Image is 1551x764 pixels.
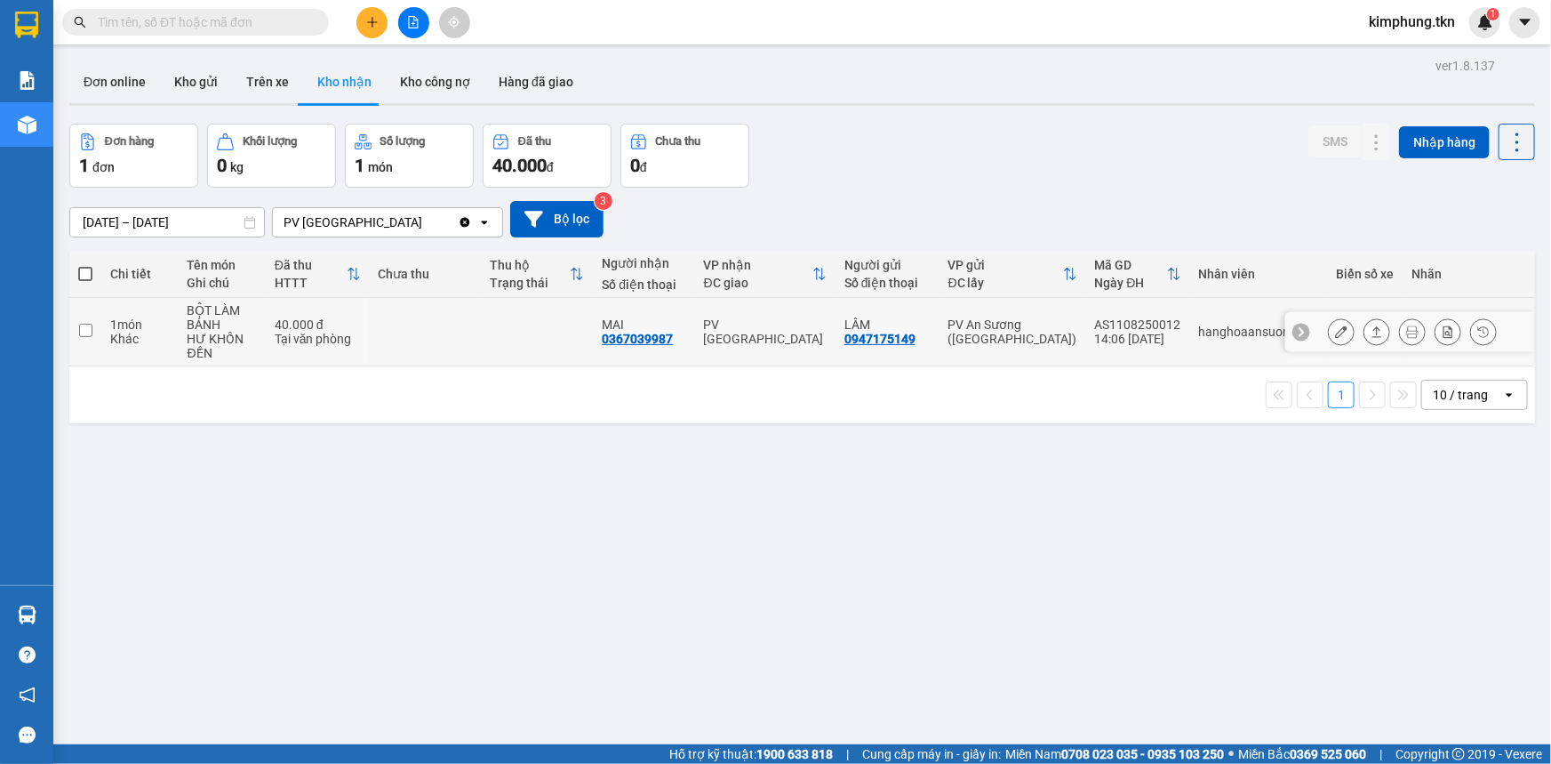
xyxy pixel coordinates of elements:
[948,276,1063,290] div: ĐC lấy
[110,267,170,281] div: Chi tiết
[188,276,257,290] div: Ghi chú
[484,60,588,103] button: Hàng đã giao
[1095,258,1167,272] div: Mã GD
[595,192,612,210] sup: 3
[275,332,361,346] div: Tại văn phòng
[1435,56,1495,76] div: ver 1.8.137
[1433,386,1488,404] div: 10 / trang
[110,318,170,332] div: 1 món
[74,16,86,28] span: search
[275,276,347,290] div: HTTT
[355,155,364,176] span: 1
[547,160,554,174] span: đ
[448,16,460,28] span: aim
[695,251,835,298] th: Toggle SortBy
[602,332,673,346] div: 0367039987
[439,7,470,38] button: aim
[243,135,297,148] div: Khối lượng
[368,160,393,174] span: món
[1095,318,1181,332] div: AS1108250012
[704,318,827,346] div: PV [GEOGRAPHIC_DATA]
[844,332,915,346] div: 0947175149
[69,124,198,188] button: Đơn hàng1đơn
[510,201,604,237] button: Bộ lọc
[620,124,749,188] button: Chưa thu0đ
[398,7,429,38] button: file-add
[407,16,420,28] span: file-add
[70,208,264,237] input: Select a date range.
[844,318,931,332] div: LÂM
[630,155,640,176] span: 0
[1005,744,1224,764] span: Miền Nam
[1199,325,1319,339] div: hanghoaansuong.tkn
[380,135,426,148] div: Số lượng
[188,303,257,332] div: BỘT LÀM BÁNH
[19,727,36,744] span: message
[1228,751,1234,758] span: ⚪️
[1328,318,1355,345] div: Sửa đơn hàng
[1095,332,1181,346] div: 14:06 [DATE]
[756,747,833,761] strong: 1900 633 818
[1509,7,1540,38] button: caret-down
[1502,388,1516,402] svg: open
[704,258,812,272] div: VP nhận
[844,276,931,290] div: Số điện thoại
[188,332,257,360] div: HƯ KHỒN ĐỀN
[669,744,833,764] span: Hỗ trợ kỹ thuật:
[939,251,1086,298] th: Toggle SortBy
[217,155,227,176] span: 0
[19,647,36,663] span: question-circle
[18,71,36,90] img: solution-icon
[379,267,473,281] div: Chưa thu
[1199,267,1319,281] div: Nhân viên
[1095,276,1167,290] div: Ngày ĐH
[386,60,484,103] button: Kho công nợ
[1282,285,1377,313] div: Sửa đơn hàng
[92,160,115,174] span: đơn
[188,258,257,272] div: Tên món
[266,251,370,298] th: Toggle SortBy
[232,60,303,103] button: Trên xe
[356,7,388,38] button: plus
[1412,267,1524,281] div: Nhãn
[98,12,308,32] input: Tìm tên, số ĐT hoặc mã đơn
[18,116,36,134] img: warehouse-icon
[458,215,472,229] svg: Clear value
[15,12,38,38] img: logo-vxr
[366,16,379,28] span: plus
[1379,744,1382,764] span: |
[1290,747,1366,761] strong: 0369 525 060
[948,258,1063,272] div: VP gửi
[275,258,347,272] div: Đã thu
[275,318,361,332] div: 40.000 đ
[303,60,386,103] button: Kho nhận
[345,124,474,188] button: Số lượng1món
[424,213,426,231] input: Selected PV Phước Đông.
[477,215,492,229] svg: open
[1452,748,1465,760] span: copyright
[18,606,36,624] img: warehouse-icon
[207,124,336,188] button: Khối lượng0kg
[19,687,36,704] span: notification
[492,155,547,176] span: 40.000
[602,256,685,270] div: Người nhận
[1238,744,1366,764] span: Miền Bắc
[1399,126,1490,158] button: Nhập hàng
[1337,267,1395,281] div: Biển số xe
[844,258,931,272] div: Người gửi
[1477,14,1493,30] img: icon-new-feature
[1061,747,1224,761] strong: 0708 023 035 - 0935 103 250
[490,276,570,290] div: Trạng thái
[602,277,685,292] div: Số điện thoại
[602,318,685,332] div: MAI
[518,135,551,148] div: Đã thu
[110,332,170,346] div: Khác
[483,124,612,188] button: Đã thu40.000đ
[640,160,647,174] span: đ
[704,276,812,290] div: ĐC giao
[862,744,1001,764] span: Cung cấp máy in - giấy in:
[481,251,593,298] th: Toggle SortBy
[1355,11,1469,33] span: kimphung.tkn
[69,60,160,103] button: Đơn online
[105,135,154,148] div: Đơn hàng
